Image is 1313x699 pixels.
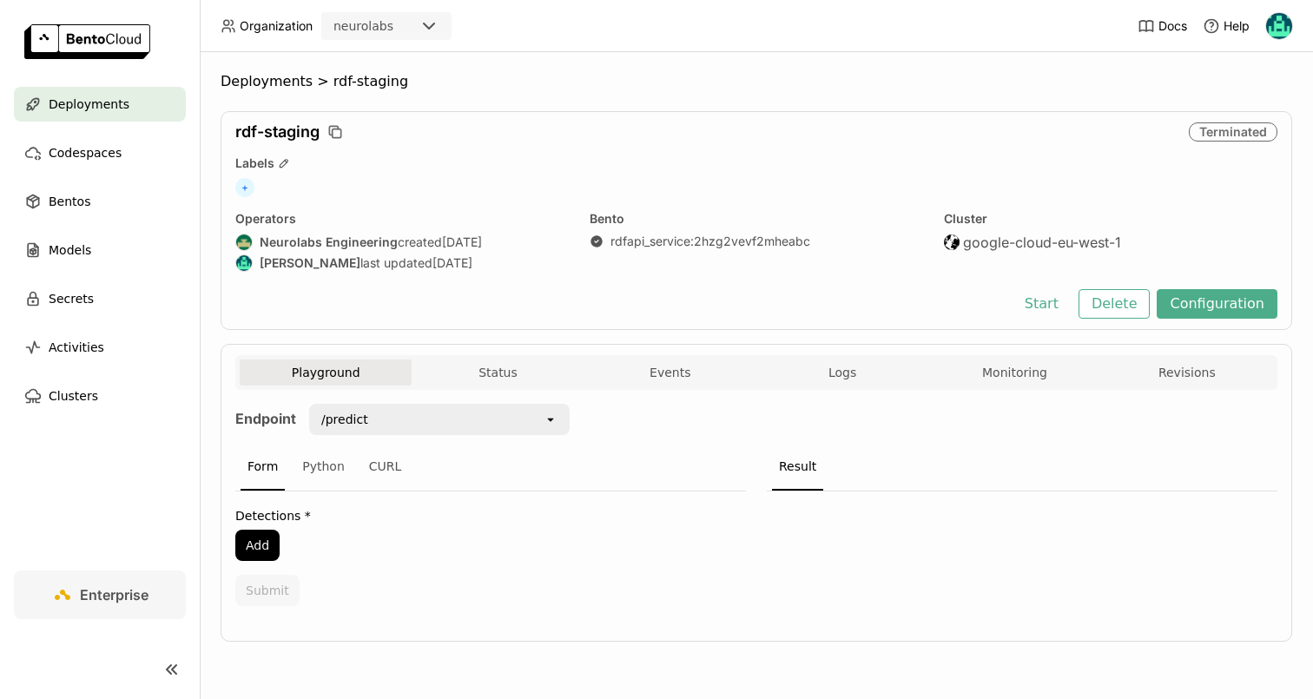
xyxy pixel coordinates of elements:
[49,288,94,309] span: Secrets
[24,24,150,59] img: logo
[14,281,186,316] a: Secrets
[1101,359,1273,386] button: Revisions
[260,255,360,271] strong: [PERSON_NAME]
[1158,18,1187,34] span: Docs
[1157,289,1277,319] button: Configuration
[14,87,186,122] a: Deployments
[221,73,1292,90] nav: Breadcrumbs navigation
[235,155,1277,171] div: Labels
[1189,122,1277,142] div: Terminated
[49,191,90,212] span: Bentos
[442,234,482,250] span: [DATE]
[370,411,372,428] input: Selected /predict.
[321,411,368,428] div: /predict
[928,359,1100,386] button: Monitoring
[235,410,296,427] strong: Endpoint
[963,234,1121,251] span: google-cloud-eu-west-1
[236,234,252,250] img: Neurolabs Engineering
[362,444,409,491] div: CURL
[590,211,923,227] div: Bento
[944,211,1277,227] div: Cluster
[49,386,98,406] span: Clusters
[1138,17,1187,35] a: Docs
[240,359,412,386] button: Playground
[49,240,91,260] span: Models
[236,255,252,271] img: Calin Cojocaru
[14,330,186,365] a: Activities
[14,570,186,619] a: Enterprise
[432,255,472,271] span: [DATE]
[235,211,569,227] div: Operators
[235,509,746,523] label: Detections *
[610,234,810,249] a: rdfapi_service:2hzg2vevf2mheabc
[49,94,129,115] span: Deployments
[49,337,104,358] span: Activities
[772,444,823,491] div: Result
[235,122,320,142] span: rdf-staging
[14,233,186,267] a: Models
[241,444,285,491] div: Form
[14,135,186,170] a: Codespaces
[333,73,408,90] span: rdf-staging
[1203,17,1250,35] div: Help
[80,586,148,603] span: Enterprise
[240,18,313,34] span: Organization
[14,184,186,219] a: Bentos
[14,379,186,413] a: Clusters
[235,575,300,606] button: Submit
[1012,289,1072,319] button: Start
[235,530,280,561] button: Add
[235,178,254,197] span: +
[333,17,393,35] div: neurolabs
[235,234,569,251] div: created
[412,359,584,386] button: Status
[1079,289,1151,319] button: Delete
[395,18,397,36] input: Selected neurolabs.
[584,359,756,386] button: Events
[828,365,856,380] span: Logs
[235,254,569,272] div: last updated
[295,444,352,491] div: Python
[1266,13,1292,39] img: Calin Cojocaru
[49,142,122,163] span: Codespaces
[313,73,333,90] span: >
[1224,18,1250,34] span: Help
[221,73,313,90] span: Deployments
[544,412,558,426] svg: open
[260,234,398,250] strong: Neurolabs Engineering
